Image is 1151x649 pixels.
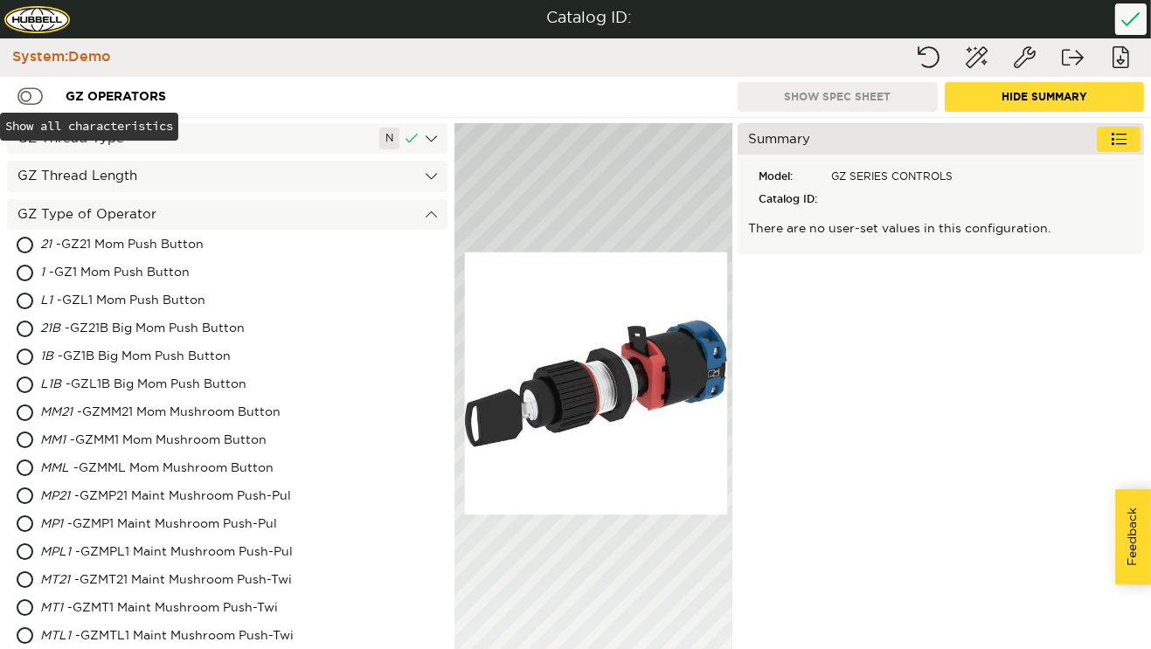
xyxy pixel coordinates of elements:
span: MPL1 [40,546,71,558]
span: MTL1 [40,630,71,642]
span: MM1 [40,434,66,446]
span: MT21 [40,574,70,586]
div: - GZ21 Mom Push Button [40,231,314,259]
span: MM21 [40,406,73,418]
div: GZ Thread Length [7,161,447,191]
div: - GZL1B Big Mom Push Button [40,371,335,399]
span: MP21 [40,490,70,502]
div: GZ OPERATORS [57,80,175,113]
div: GZ SERIES CONTROLS [824,165,960,188]
span: MP1 [40,518,63,530]
div: - GZMP1 Maint Mushroom Push-Pul [40,511,350,539]
div: GZ Type of Operator [7,199,447,230]
div: - GZMML Mom Mushroom Button [40,455,349,483]
div: Summary [738,123,1144,155]
span: 1B [40,350,53,362]
p: There are no user-set values in this configuration. [748,221,1134,238]
div: Catalog ID: [546,8,632,31]
button: Hide Summary [945,82,1145,112]
div: - GZMM1 Mom Mushroom Button [40,427,345,455]
span: MT1 [40,602,63,614]
div: - GZMT21 Maint Mushroom Push-Twi [40,567,357,595]
span: 21 [40,238,52,251]
div: - GZMM21 Mom Mushroom Button [40,399,352,427]
span: 21B [40,322,60,335]
div: - GZL1 Mom Push Button [40,287,315,315]
div: Catalog ID [748,188,824,211]
div: - GZMT1 Maint Mushroom Push-Twi [40,595,350,623]
div: Model [748,165,824,188]
span: L1B [40,378,61,390]
span: 1 [40,266,45,279]
div: GZ Thread Type [7,123,447,154]
div: System: Demo [3,47,111,67]
div: - GZ1 Mom Push Button [40,259,307,287]
div: - GZ21B Big Mom Push Button [40,315,334,343]
span: MML [40,462,69,474]
div: - GZMP21 Maint Mushroom Push-Pul [40,483,357,511]
div: N [379,128,399,149]
span: L1 [40,294,52,307]
div: - GZ1B Big Mom Push Button [40,343,327,371]
div: - GZMPL1 Maint Mushroom Push-Pul [40,539,358,567]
